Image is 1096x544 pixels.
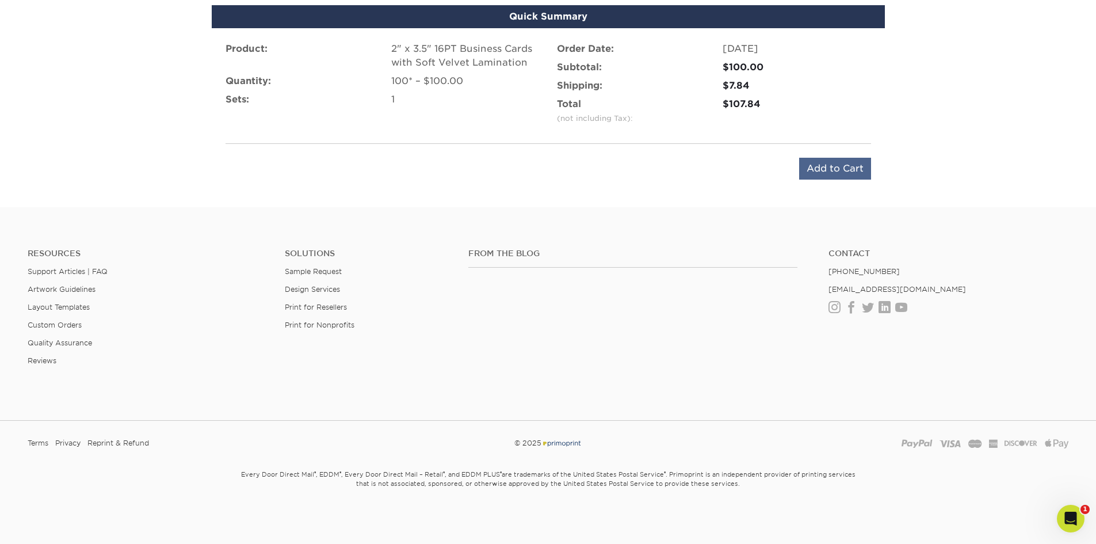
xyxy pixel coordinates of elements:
[87,435,149,452] a: Reprint & Refund
[28,338,92,347] a: Quality Assurance
[22,97,155,117] b: Past Order Files Will Not Transfer:
[212,466,885,516] small: Every Door Direct Mail , EDDM , Every Door Direct Mail – Retail , and EDDM PLUS are trademarks of...
[28,356,56,365] a: Reviews
[799,158,871,180] input: Add to Cart
[557,114,633,123] small: (not including Tax):
[196,372,216,391] button: Send a message…
[557,97,633,125] label: Total
[226,42,268,56] label: Product:
[285,285,340,294] a: Design Services
[828,249,1068,258] a: Contact
[146,249,149,258] b: .
[18,333,180,356] div: Customer Service Hours; 9 am-5 pm EST
[88,6,137,14] h1: Primoprint
[18,377,27,386] button: Emoji picker
[372,435,724,452] div: © 2025
[1080,505,1090,514] span: 1
[557,60,602,74] label: Subtotal:
[10,353,220,372] textarea: Message…
[3,509,98,540] iframe: Google Customer Reviews
[28,249,268,258] h4: Resources
[28,321,82,329] a: Custom Orders
[285,303,347,311] a: Print for Resellers
[18,294,180,328] div: Should you have any questions, please utilize our chat feature. We look forward to serving you!
[180,5,202,26] button: Home
[285,267,342,276] a: Sample Request
[500,470,502,476] sup: ®
[443,470,445,476] sup: ®
[391,42,540,70] div: 2" x 3.5" 16PT Business Cards with Soft Velvet Lamination
[28,285,96,294] a: Artwork Guidelines
[828,285,966,294] a: [EMAIL_ADDRESS][DOMAIN_NAME]
[723,42,871,56] div: [DATE]
[339,470,341,476] sup: ®
[97,14,143,26] p: Back [DATE]
[557,79,602,93] label: Shipping:
[541,439,582,447] img: Primoprint
[226,74,271,88] label: Quantity:
[285,321,354,329] a: Print for Nonprofits
[28,267,108,276] a: Support Articles | FAQ
[314,470,316,476] sup: ®
[723,60,871,74] div: $100.00
[212,5,885,28] div: Quick Summary
[55,377,64,386] button: Upload attachment
[36,377,45,386] button: Gif picker
[1057,505,1084,532] iframe: Intercom live chat
[557,42,614,56] label: Order Date:
[723,79,871,93] div: $7.84
[391,93,540,106] div: 1
[226,93,249,106] label: Sets:
[55,435,81,452] a: Privacy
[285,249,451,258] h4: Solutions
[18,169,180,260] div: To ensure a smooth transition, we encourage you to log in to your account and download any files ...
[468,249,797,258] h4: From the Blog
[28,435,48,452] a: Terms
[18,96,180,164] div: While your order history will remain accessible, artwork files from past orders will not carry ov...
[28,303,90,311] a: Layout Templates
[391,74,540,88] div: 100* – $100.00
[828,267,900,276] a: [PHONE_NUMBER]
[25,266,173,287] b: Please note that files cannot be downloaded via a mobile phone.
[723,97,871,111] div: $107.84
[664,470,666,476] sup: ®
[202,5,223,25] div: Close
